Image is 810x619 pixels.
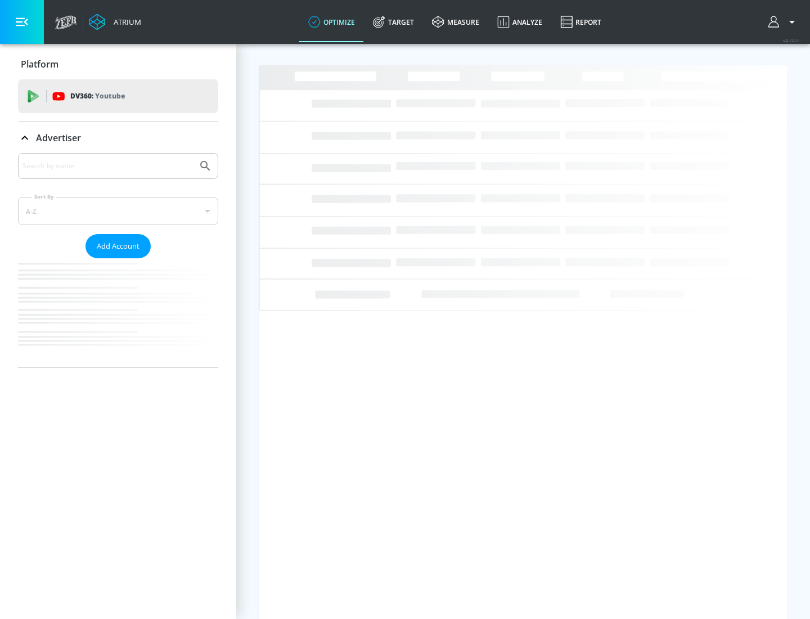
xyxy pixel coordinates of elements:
span: Add Account [97,240,139,253]
a: Atrium [89,14,141,30]
nav: list of Advertiser [18,258,218,367]
input: Search by name [22,159,193,173]
p: Platform [21,58,58,70]
div: A-Z [18,197,218,225]
div: Advertiser [18,122,218,154]
a: Analyze [488,2,551,42]
div: Platform [18,48,218,80]
a: Report [551,2,610,42]
div: Atrium [109,17,141,27]
button: Add Account [85,234,151,258]
div: Advertiser [18,153,218,367]
p: Youtube [95,90,125,102]
p: DV360: [70,90,125,102]
label: Sort By [32,193,56,200]
a: optimize [299,2,364,42]
span: v 4.24.0 [783,37,799,43]
div: DV360: Youtube [18,79,218,113]
a: measure [423,2,488,42]
p: Advertiser [36,132,81,144]
a: Target [364,2,423,42]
